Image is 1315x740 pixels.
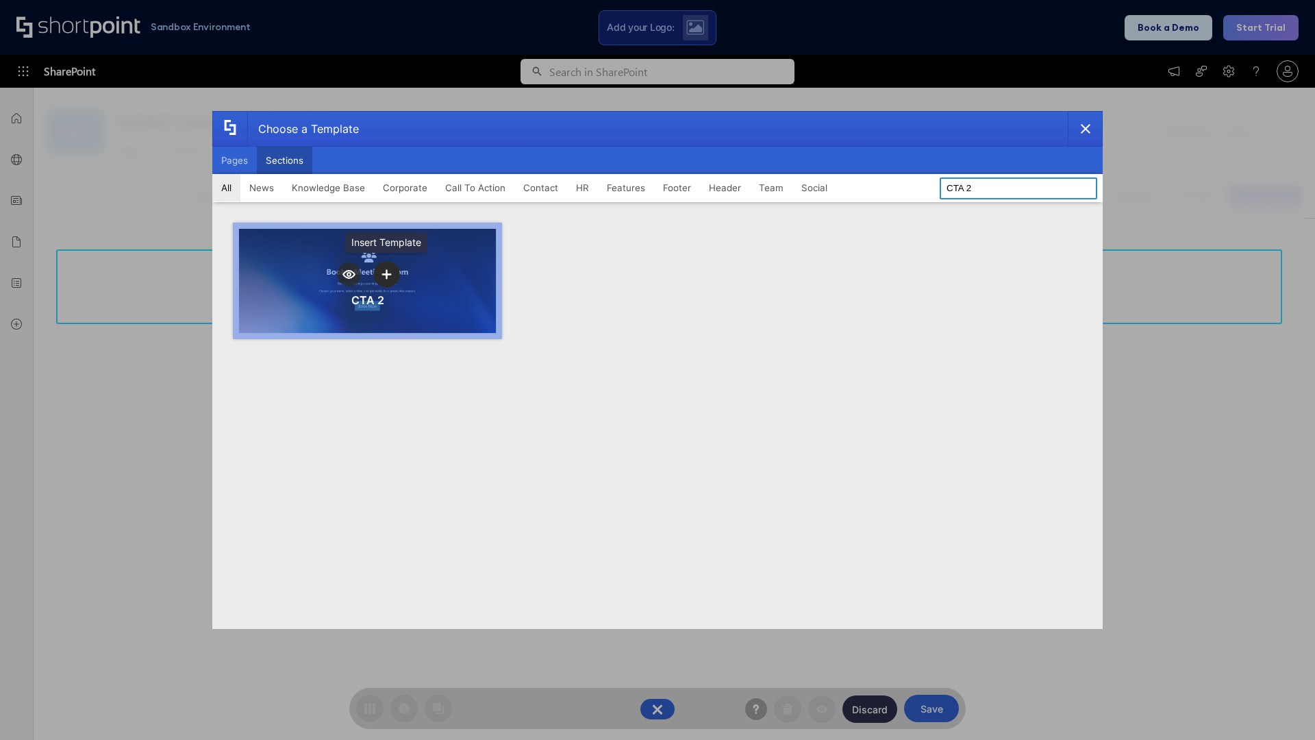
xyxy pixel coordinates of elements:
button: HR [567,174,598,201]
button: Knowledge Base [283,174,374,201]
button: Contact [514,174,567,201]
button: News [240,174,283,201]
button: Social [792,174,836,201]
button: Sections [257,147,312,174]
input: Search [940,177,1097,199]
button: Footer [654,174,700,201]
button: Header [700,174,750,201]
button: Team [750,174,792,201]
iframe: Chat Widget [1247,674,1315,740]
button: Corporate [374,174,436,201]
div: template selector [212,111,1103,629]
div: Choose a Template [247,112,359,146]
div: CTA 2 [351,293,384,307]
button: Features [598,174,654,201]
button: Call To Action [436,174,514,201]
button: All [212,174,240,201]
button: Pages [212,147,257,174]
